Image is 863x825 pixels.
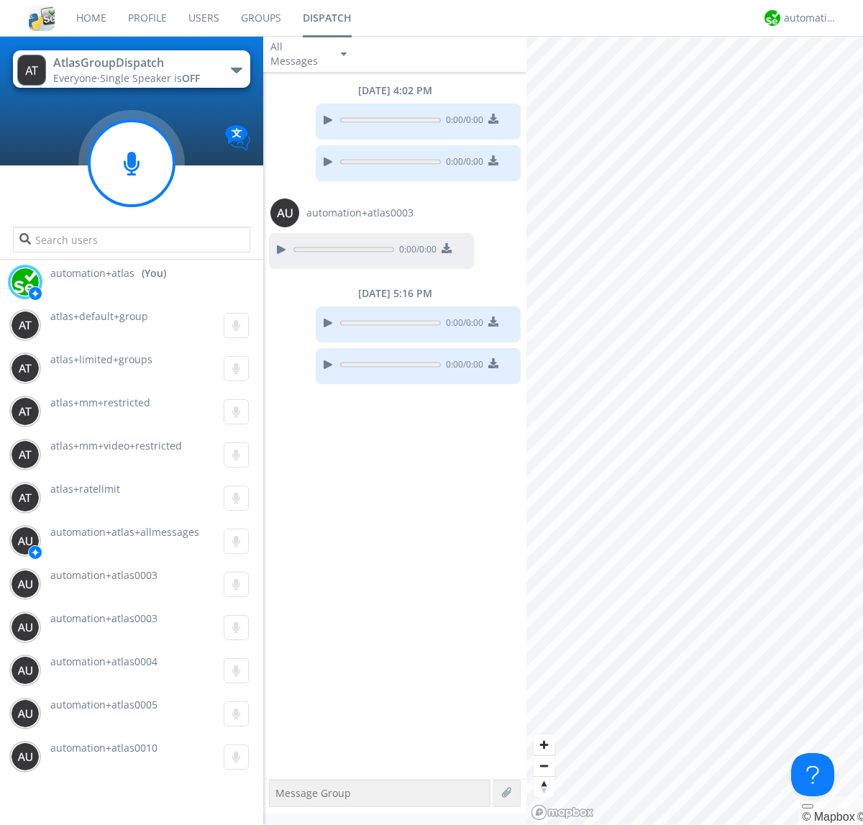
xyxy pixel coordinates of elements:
[263,286,526,301] div: [DATE] 5:16 PM
[306,206,414,220] span: automation+atlas0003
[531,804,594,821] a: Mapbox logo
[142,266,166,281] div: (You)
[11,699,40,728] img: 373638.png
[534,734,554,755] button: Zoom in
[534,777,554,797] span: Reset bearing to north
[11,311,40,339] img: 373638.png
[53,71,215,86] div: Everyone ·
[394,243,437,259] span: 0:00 / 0:00
[11,742,40,771] img: 373638.png
[764,10,780,26] img: d2d01cd9b4174d08988066c6d424eccd
[50,352,152,366] span: atlas+limited+groups
[50,611,157,625] span: automation+atlas0003
[534,755,554,776] button: Zoom out
[50,698,157,711] span: automation+atlas0005
[182,71,200,85] span: OFF
[488,316,498,327] img: download media button
[784,11,838,25] div: automation+atlas
[13,227,250,252] input: Search users
[11,483,40,512] img: 373638.png
[225,125,250,150] img: Translation enabled
[270,199,299,227] img: 373638.png
[441,316,483,332] span: 0:00 / 0:00
[50,309,148,323] span: atlas+default+group
[791,753,834,796] iframe: Toggle Customer Support
[29,5,55,31] img: cddb5a64eb264b2086981ab96f4c1ba7
[53,55,215,71] div: AtlasGroupDispatch
[11,440,40,469] img: 373638.png
[11,397,40,426] img: 373638.png
[50,741,157,755] span: automation+atlas0010
[341,53,347,56] img: caret-down-sm.svg
[50,482,120,496] span: atlas+ratelimit
[50,525,199,539] span: automation+atlas+allmessages
[100,71,200,85] span: Single Speaker is
[534,776,554,797] button: Reset bearing to north
[50,439,182,452] span: atlas+mm+video+restricted
[802,804,813,808] button: Toggle attribution
[50,655,157,668] span: automation+atlas0004
[441,358,483,374] span: 0:00 / 0:00
[50,266,134,281] span: automation+atlas
[13,50,250,88] button: AtlasGroupDispatchEveryone·Single Speaker isOFF
[441,114,483,129] span: 0:00 / 0:00
[11,527,40,555] img: 373638.png
[11,656,40,685] img: 373638.png
[488,114,498,124] img: download media button
[11,613,40,642] img: 373638.png
[488,358,498,368] img: download media button
[17,55,46,86] img: 373638.png
[802,811,854,823] a: Mapbox
[50,568,157,582] span: automation+atlas0003
[270,40,328,68] div: All Messages
[11,354,40,383] img: 373638.png
[50,396,150,409] span: atlas+mm+restricted
[263,83,526,98] div: [DATE] 4:02 PM
[442,243,452,253] img: download media button
[488,155,498,165] img: download media button
[11,570,40,598] img: 373638.png
[11,268,40,296] img: d2d01cd9b4174d08988066c6d424eccd
[441,155,483,171] span: 0:00 / 0:00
